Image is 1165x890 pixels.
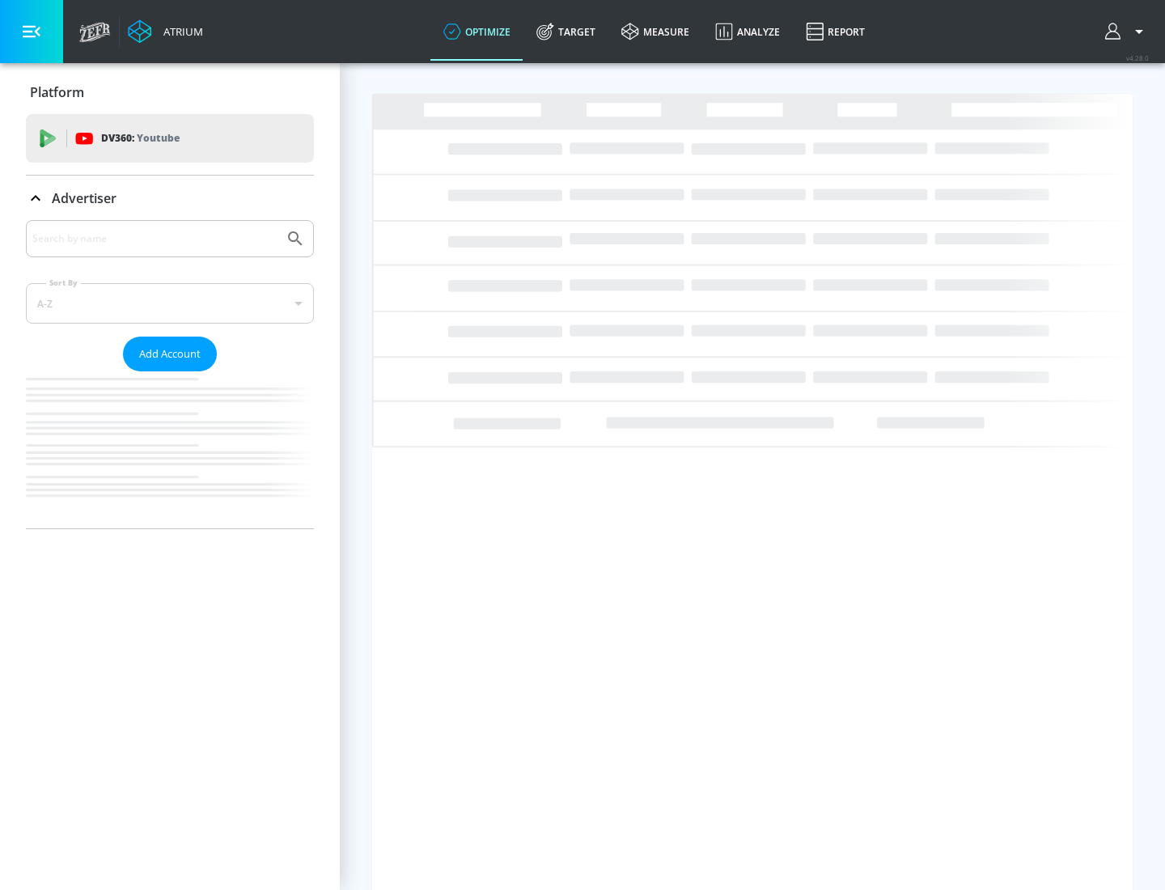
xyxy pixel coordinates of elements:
[702,2,793,61] a: Analyze
[139,345,201,363] span: Add Account
[123,337,217,371] button: Add Account
[128,19,203,44] a: Atrium
[26,176,314,221] div: Advertiser
[52,189,116,207] p: Advertiser
[608,2,702,61] a: measure
[793,2,878,61] a: Report
[32,228,277,249] input: Search by name
[523,2,608,61] a: Target
[137,129,180,146] p: Youtube
[26,220,314,528] div: Advertiser
[26,114,314,163] div: DV360: Youtube
[46,278,81,288] label: Sort By
[157,24,203,39] div: Atrium
[26,283,314,324] div: A-Z
[101,129,180,147] p: DV360:
[30,83,84,101] p: Platform
[1126,53,1149,62] span: v 4.28.0
[430,2,523,61] a: optimize
[26,70,314,115] div: Platform
[26,371,314,528] nav: list of Advertiser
